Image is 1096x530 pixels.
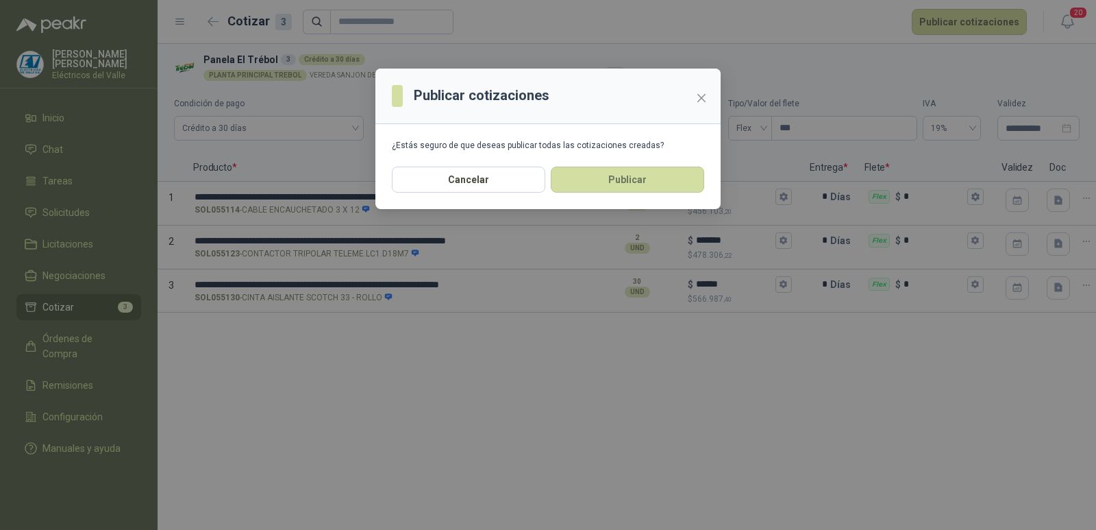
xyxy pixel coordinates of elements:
button: Publicar [551,167,704,193]
button: Cancelar [392,167,545,193]
span: close [696,93,707,104]
div: ¿Estás seguro de que deseas publicar todas las cotizaciones creadas? [392,141,704,150]
button: Close [690,87,712,109]
h3: Publicar cotizaciones [414,85,549,106]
